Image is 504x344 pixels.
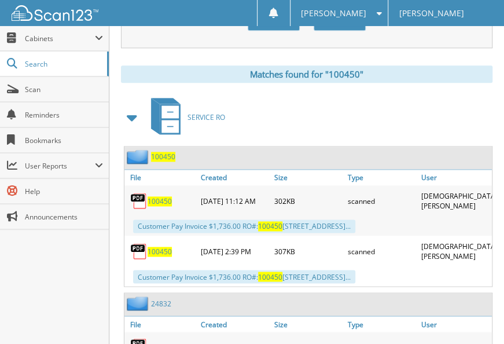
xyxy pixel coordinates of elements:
span: User Reports [25,161,95,171]
a: 24832 [151,298,171,308]
span: Bookmarks [25,136,103,145]
span: [PERSON_NAME] [399,10,464,17]
a: User [418,316,492,332]
img: folder2.png [127,149,151,164]
img: PDF.png [130,243,148,260]
iframe: Chat Widget [446,288,504,344]
span: Help [25,186,103,196]
span: Reminders [25,110,103,120]
a: 100450 [148,196,172,206]
span: Scan [25,85,103,94]
span: 100450 [258,272,282,281]
div: Customer Pay Invoice $1,736.00 RO#: [STREET_ADDRESS]... [133,219,355,233]
a: Type [345,170,418,185]
div: [DEMOGRAPHIC_DATA][PERSON_NAME] [418,188,492,214]
img: scan123-logo-white.svg [12,5,98,21]
span: Announcements [25,212,103,222]
div: Customer Pay Invoice $1,736.00 RO#: [STREET_ADDRESS]... [133,270,355,283]
div: [DEMOGRAPHIC_DATA][PERSON_NAME] [418,239,492,264]
div: [DATE] 11:12 AM [198,188,271,214]
img: folder2.png [127,296,151,310]
a: Size [271,170,345,185]
div: Matches found for "100450" [121,65,492,83]
div: scanned [345,239,418,264]
a: 100450 [148,247,172,257]
a: SERVICE RO [144,94,225,140]
span: 100450 [258,221,282,231]
span: Search [25,59,101,69]
a: Created [198,170,271,185]
img: PDF.png [130,192,148,210]
a: Type [345,316,418,332]
span: Cabinets [25,34,95,43]
span: [PERSON_NAME] [301,10,366,17]
span: SERVICE RO [187,112,225,122]
a: Size [271,316,345,332]
a: File [124,316,198,332]
div: scanned [345,188,418,214]
a: File [124,170,198,185]
a: Created [198,316,271,332]
div: 302KB [271,188,345,214]
a: User [418,170,492,185]
a: 100450 [151,152,175,162]
div: [DATE] 2:39 PM [198,239,271,264]
div: 307KB [271,239,345,264]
